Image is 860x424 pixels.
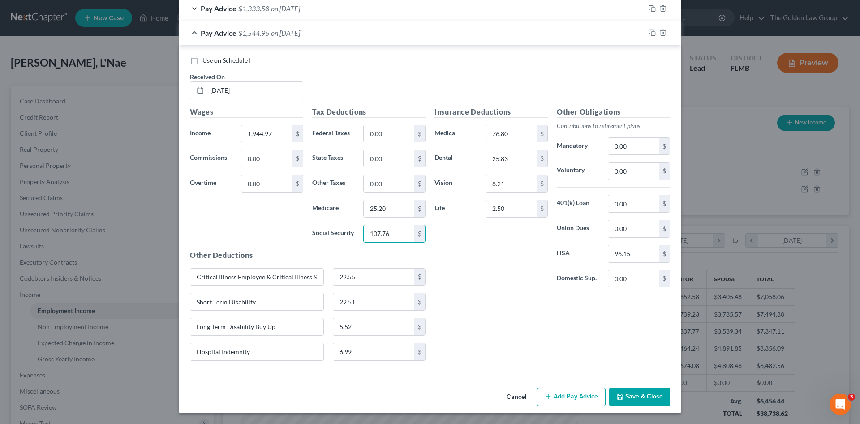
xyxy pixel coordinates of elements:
input: Specify... [190,269,323,286]
label: Voluntary [552,162,603,180]
div: $ [414,318,425,335]
span: 3 [848,394,855,401]
input: 0.00 [364,225,414,242]
div: $ [659,138,670,155]
label: Medicare [308,200,359,218]
label: Medical [430,125,481,143]
p: Contributions to retirement plans [557,121,670,130]
span: $1,333.58 [238,4,269,13]
span: Received On [190,73,225,81]
span: on [DATE] [271,4,300,13]
button: Add Pay Advice [537,388,606,407]
input: 0.00 [364,200,414,217]
div: $ [414,200,425,217]
div: $ [659,270,670,287]
label: HSA [552,245,603,263]
div: $ [537,150,547,167]
div: $ [659,220,670,237]
div: $ [414,175,425,192]
div: $ [414,150,425,167]
span: Pay Advice [201,4,236,13]
input: 0.00 [486,175,537,192]
input: Specify... [190,343,323,360]
input: 0.00 [241,175,292,192]
div: $ [414,293,425,310]
div: $ [537,175,547,192]
label: Mandatory [552,137,603,155]
span: Use on Schedule I [202,56,251,64]
div: $ [659,163,670,180]
input: 0.00 [608,138,659,155]
label: 401(k) Loan [552,195,603,213]
label: Social Security [308,225,359,243]
input: 0.00 [364,125,414,142]
input: Specify... [190,318,323,335]
input: 0.00 [608,245,659,262]
input: 0.00 [333,343,415,360]
input: 0.00 [608,195,659,212]
label: Life [430,200,481,218]
div: $ [659,195,670,212]
label: Commissions [185,150,236,167]
label: Union Dues [552,220,603,238]
input: 0.00 [333,293,415,310]
label: Vision [430,175,481,193]
input: 0.00 [241,125,292,142]
input: MM/DD/YYYY [207,82,303,99]
h5: Insurance Deductions [434,107,548,118]
input: 0.00 [486,125,537,142]
label: State Taxes [308,150,359,167]
div: $ [537,125,547,142]
button: Cancel [499,389,533,407]
label: Other Taxes [308,175,359,193]
label: Domestic Sup. [552,270,603,288]
h5: Other Obligations [557,107,670,118]
input: 0.00 [241,150,292,167]
input: 0.00 [333,318,415,335]
input: 0.00 [608,163,659,180]
h5: Other Deductions [190,250,426,261]
div: $ [537,200,547,217]
input: 0.00 [608,220,659,237]
span: Income [190,129,211,137]
label: Dental [430,150,481,167]
input: 0.00 [486,150,537,167]
div: $ [414,269,425,286]
div: $ [414,125,425,142]
div: $ [659,245,670,262]
input: 0.00 [364,175,414,192]
input: 0.00 [486,200,537,217]
input: 0.00 [608,270,659,287]
h5: Tax Deductions [312,107,426,118]
div: $ [292,150,303,167]
iframe: Intercom live chat [830,394,851,415]
div: $ [292,125,303,142]
div: $ [292,175,303,192]
span: Pay Advice [201,29,236,37]
div: $ [414,343,425,360]
input: Specify... [190,293,323,310]
span: on [DATE] [271,29,300,37]
input: 0.00 [364,150,414,167]
h5: Wages [190,107,303,118]
button: Save & Close [609,388,670,407]
label: Federal Taxes [308,125,359,143]
input: 0.00 [333,269,415,286]
span: $1,544.95 [238,29,269,37]
div: $ [414,225,425,242]
label: Overtime [185,175,236,193]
